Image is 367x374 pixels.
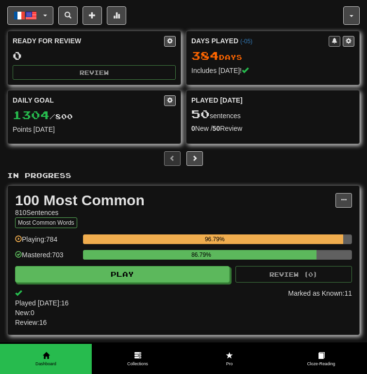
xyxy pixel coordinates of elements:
[13,65,176,80] button: Review
[191,107,210,121] span: 50
[288,288,352,327] div: Marked as Known: 11
[13,125,176,134] div: Points [DATE]
[92,361,183,367] span: Collections
[107,6,126,25] button: More stats
[183,361,275,367] span: Pro
[86,250,317,260] div: 86.79%
[13,112,73,121] span: / 800
[13,50,176,62] div: 0
[191,49,219,62] span: 384
[15,318,288,327] span: Review: 16
[191,66,354,75] div: Includes [DATE]!
[83,6,102,25] button: Add sentence to collection
[191,125,195,132] strong: 0
[15,308,288,318] span: New: 0
[15,217,77,228] button: Most Common Words
[13,36,164,46] div: Ready for Review
[191,36,329,46] div: Days Played
[7,171,360,180] p: In Progress
[15,208,335,217] div: 810 Sentences
[213,125,220,132] strong: 50
[191,124,354,133] div: New / Review
[58,6,78,25] button: Search sentences
[275,361,367,367] span: Cloze-Reading
[13,95,164,106] div: Daily Goal
[191,50,354,62] div: Day s
[15,193,335,208] div: 100 Most Common
[240,38,252,45] a: (-05)
[235,266,352,283] button: Review (0)
[191,108,354,121] div: sentences
[15,250,78,266] div: Mastered: 703
[15,234,78,250] div: Playing: 784
[15,298,288,308] span: Played [DATE]: 16
[15,266,230,283] button: Play
[191,95,243,105] span: Played [DATE]
[13,108,50,122] span: 1304
[86,234,343,244] div: 96.79%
